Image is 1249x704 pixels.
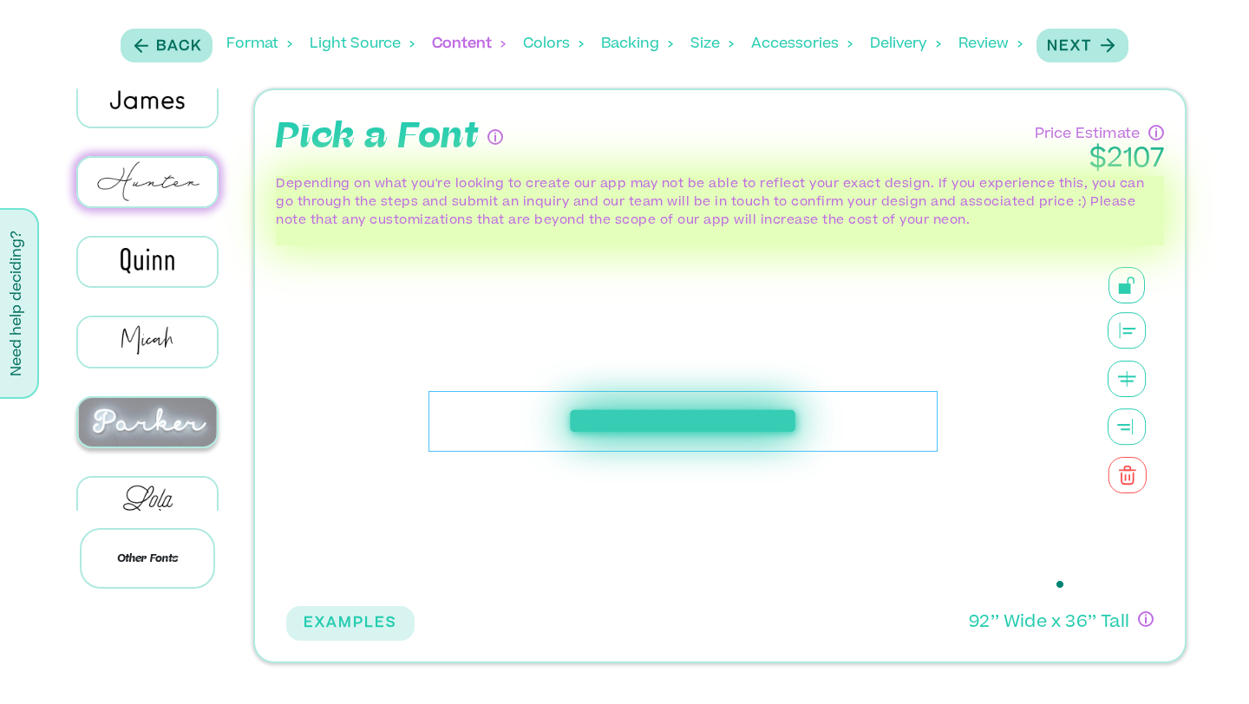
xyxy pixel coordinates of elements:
[432,17,506,71] div: Content
[286,606,415,641] button: EXAMPLES
[276,176,1164,231] p: Depending on what you're looking to create our app may not be able to reflect your exact design. ...
[78,317,217,367] img: Micah
[1035,145,1164,176] p: $ 2107
[1036,29,1128,62] button: Next
[601,17,673,71] div: Backing
[156,36,202,57] p: Back
[1162,621,1249,704] iframe: Chat Widget
[226,17,292,71] div: Format
[690,17,734,71] div: Size
[1035,120,1140,145] p: Price Estimate
[78,78,217,127] img: James
[80,528,215,589] p: Other Fonts
[969,611,1129,636] p: 92 ’’ Wide x 36 ’’ Tall
[1148,125,1164,140] div: Have questions about pricing or just need a human touch? Go through the process and submit an inq...
[310,17,415,71] div: Light Source
[78,158,217,207] img: Hunter
[523,17,584,71] div: Colors
[958,17,1023,71] div: Review
[870,17,941,71] div: Delivery
[78,238,217,286] img: Quinn
[78,478,217,526] img: Lola
[78,398,217,447] img: Parker
[1047,36,1092,57] p: Next
[276,111,479,163] p: Pick a Font
[751,17,853,71] div: Accessories
[1138,611,1154,627] div: If you have questions about size, or if you can’t design exactly what you want here, no worries! ...
[121,29,213,62] button: Back
[428,391,938,452] div: To enrich screen reader interactions, please activate Accessibility in Grammarly extension settings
